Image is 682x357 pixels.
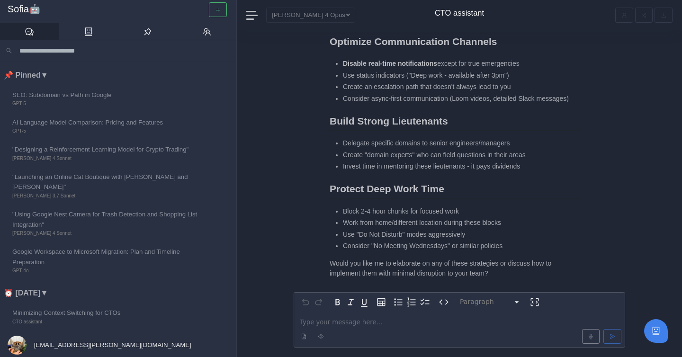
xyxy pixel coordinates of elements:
button: Inline code format [437,295,450,309]
strong: Build Strong Lieutenants [330,116,448,126]
li: 📌 Pinned ▼ [4,69,236,81]
li: Create an escalation path that doesn't always lead to you [343,82,581,92]
button: Block type [456,295,524,309]
span: "Using Google Nest Camera for Trash Detection and Shopping List Integration" [12,209,203,230]
p: Would you like me to elaborate on any of these strategies or discuss how to implement them with m... [330,259,581,278]
li: Create "domain experts" who can field questions in their areas [343,150,581,160]
li: ⏰ [DATE] ▼ [4,287,236,299]
h4: CTO assistant [435,9,484,18]
li: Block 2-4 hour chunks for focused work [343,206,581,216]
span: Minimizing Context Switching for CTOs [12,308,203,318]
div: toggle group [392,295,431,309]
li: Consider "No Meeting Wednesdays" or similar policies [343,241,581,251]
li: Invest time in mentoring these lieutenants - it pays dividends [343,161,581,171]
strong: Optimize Communication Channels [330,36,497,47]
span: GPT-5 [12,100,203,107]
input: Search conversations [16,44,231,57]
span: GPT-4o [12,267,203,275]
span: [EMAIL_ADDRESS][PERSON_NAME][DOMAIN_NAME] [32,341,191,348]
span: SEO: Subdomain vs Path in Google [12,90,203,100]
button: Bulleted list [392,295,405,309]
li: except for true emergencies [343,59,581,69]
a: Sofia🤖 [8,4,229,15]
span: [PERSON_NAME] 4 Sonnet [12,230,203,237]
li: Consider async-first communication (Loom videos, detailed Slack messages) [343,94,581,104]
button: Bold [331,295,344,309]
span: GPT-5 [12,127,203,135]
button: Check list [418,295,431,309]
li: Work from home/different location during these blocks [343,218,581,228]
strong: Protect Deep Work Time [330,183,444,194]
button: Italic [344,295,358,309]
span: "Designing a Reinforcement Learning Model for Crypto Trading" [12,144,203,154]
button: Underline [358,295,371,309]
li: Use "Do Not Disturb" modes aggressively [343,230,581,240]
li: Use status indicators ("Deep work - available after 3pm") [343,71,581,80]
button: Numbered list [405,295,418,309]
span: Google Workspace to Microsoft Migration: Plan and Timeline Preparation [12,247,203,267]
li: Delegate specific domains to senior engineers/managers [343,138,581,148]
span: [PERSON_NAME] 4 Sonnet [12,155,203,162]
strong: Disable real-time notifications [343,60,437,67]
div: editable markdown [294,312,625,347]
span: "Launching an Online Cat Boutique with [PERSON_NAME] and [PERSON_NAME]" [12,172,203,192]
span: [PERSON_NAME] 3.7 Sonnet [12,192,203,200]
span: CTO assistant [12,318,203,326]
span: AI Language Model Comparison: Pricing and Features [12,117,203,127]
